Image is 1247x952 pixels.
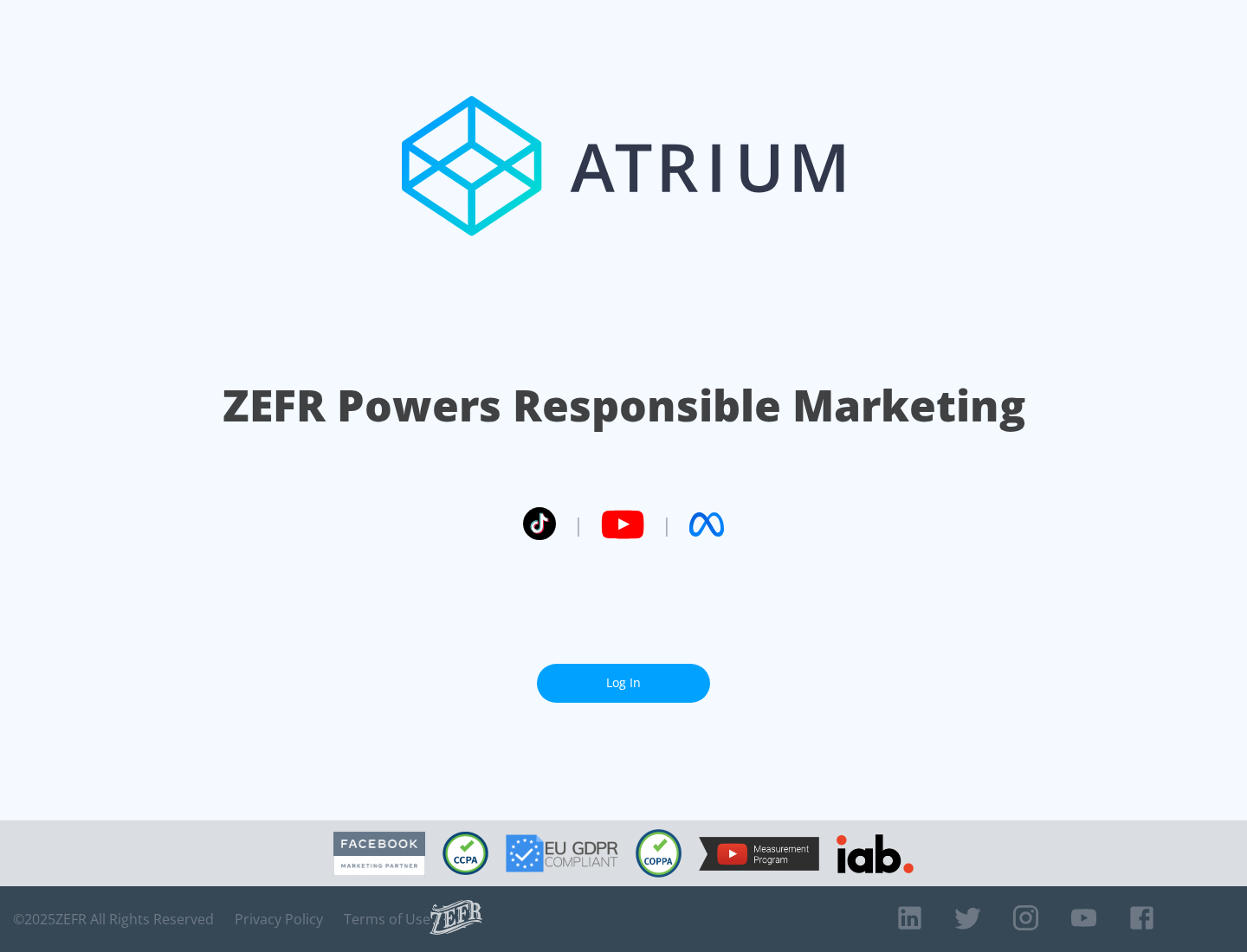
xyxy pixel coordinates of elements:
a: Terms of Use [344,910,430,928]
h1: ZEFR Powers Responsible Marketing [223,376,1025,435]
span: © 2025 ZEFR All Rights Reserved [13,910,214,928]
img: Facebook Marketing Partner [333,832,425,876]
span: | [662,511,672,537]
img: CCPA Compliant [443,832,488,875]
span: | [573,511,584,537]
img: COPPA Compliant [636,829,682,878]
img: YouTube Measurement Program [699,837,819,871]
img: GDPR Compliant [506,834,618,872]
img: IAB [837,834,914,873]
a: Privacy Policy [235,910,323,928]
a: Log In [537,664,710,703]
